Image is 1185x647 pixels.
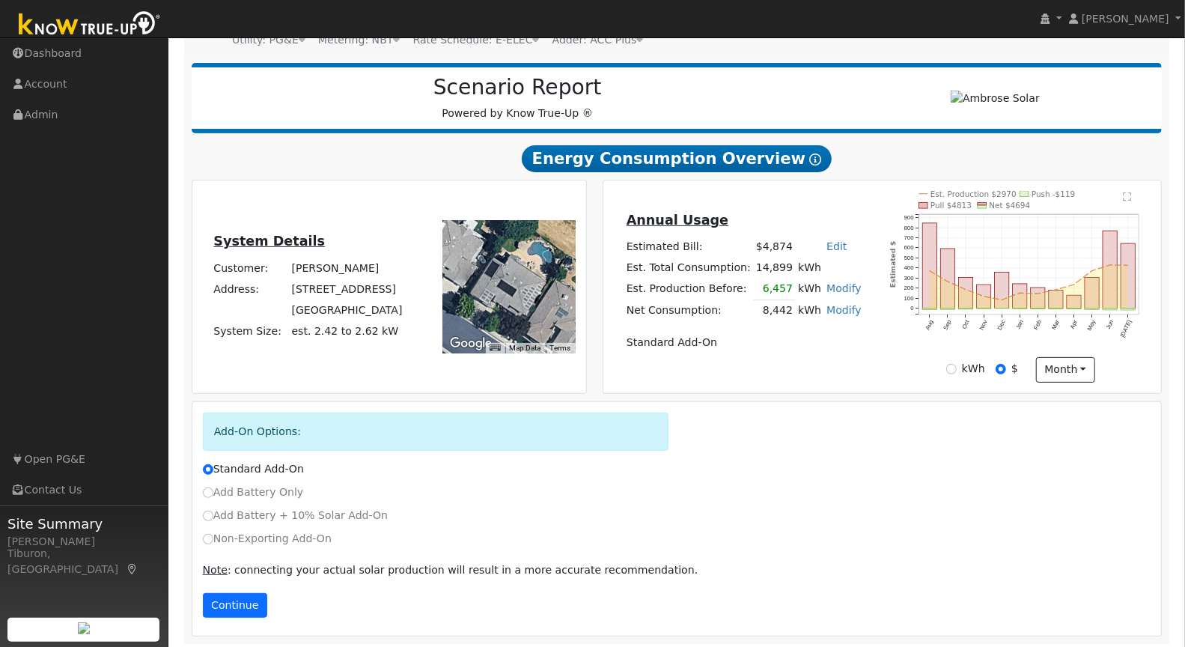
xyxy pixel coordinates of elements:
[203,531,332,547] label: Non-Exporting Add-On
[1109,264,1112,267] circle: onclick=""
[203,511,213,521] input: Add Battery + 10% Solar Add-On
[510,343,541,353] button: Map Data
[203,485,304,500] label: Add Battery Only
[951,91,1040,106] img: Ambrose Solar
[627,213,728,228] u: Annual Usage
[207,75,828,100] h2: Scenario Report
[1067,295,1081,308] rect: onclick=""
[550,344,571,352] a: Terms (opens in new tab)
[977,309,991,309] rect: onclick=""
[552,32,644,48] div: Adder: ACC Plus
[446,334,496,353] img: Google
[232,32,305,48] div: Utility: PG&E
[826,240,847,252] a: Edit
[624,279,753,300] td: Est. Production Before:
[289,279,405,300] td: [STREET_ADDRESS]
[1103,309,1118,310] rect: onclick=""
[983,295,985,297] circle: onclick=""
[490,343,500,353] button: Keyboard shortcuts
[923,223,937,309] rect: onclick=""
[203,413,669,451] div: Add-On Options:
[446,334,496,353] a: Open this area in Google Maps (opens a new window)
[7,514,160,534] span: Site Summary
[924,319,935,331] text: Aug
[996,364,1006,374] input: $
[826,282,862,294] a: Modify
[911,305,914,312] text: 0
[1015,319,1025,330] text: Jan
[1032,189,1075,198] text: Push -$119
[889,241,898,288] text: Estimated $
[753,300,795,321] td: 8,442
[624,258,753,279] td: Est. Total Consumption:
[1055,289,1057,291] circle: onclick=""
[1073,284,1076,286] circle: onclick=""
[1037,293,1039,295] circle: onclick=""
[203,564,698,576] span: : connecting your actual solar production will result in a more accurate recommendation.
[1036,357,1095,383] button: month
[211,321,289,342] td: System Size:
[930,201,972,210] text: Pull $4813
[1127,264,1130,267] circle: onclick=""
[941,309,955,310] rect: onclick=""
[904,285,914,291] text: 200
[962,361,985,377] label: kWh
[7,534,160,550] div: [PERSON_NAME]
[1120,319,1133,338] text: [DATE]
[904,265,914,272] text: 400
[965,288,967,291] circle: onclick=""
[1085,309,1100,310] rect: onclick=""
[1069,319,1079,330] text: Apr
[904,275,914,282] text: 300
[203,564,228,576] u: Note
[753,258,795,279] td: 14,899
[942,319,953,331] text: Sep
[1091,270,1094,272] circle: onclick=""
[904,225,914,231] text: 800
[1031,288,1045,309] rect: onclick=""
[1067,309,1081,309] rect: onclick=""
[203,461,304,477] label: Standard Add-On
[199,75,836,121] div: Powered by Know True-Up ®
[211,279,289,300] td: Address:
[1082,13,1169,25] span: [PERSON_NAME]
[977,285,991,309] rect: onclick=""
[289,300,405,321] td: [GEOGRAPHIC_DATA]
[930,189,1017,198] text: Est. Production $2970
[923,309,937,310] rect: onclick=""
[904,295,914,302] text: 100
[624,236,753,257] td: Estimated Bill:
[904,255,914,261] text: 500
[203,487,213,498] input: Add Battery Only
[1013,284,1027,309] rect: onclick=""
[213,234,325,249] u: System Details
[1086,319,1097,332] text: May
[11,8,168,42] img: Know True-Up
[796,279,824,300] td: kWh
[624,332,864,353] td: Standard Add-On
[203,464,213,475] input: Standard Add-On
[947,281,949,283] circle: onclick=""
[1033,319,1044,331] text: Feb
[1013,309,1027,309] rect: onclick=""
[78,622,90,634] img: retrieve
[904,245,914,252] text: 600
[7,546,160,577] div: Tiburon, [GEOGRAPHIC_DATA]
[1085,278,1100,309] rect: onclick=""
[126,563,139,575] a: Map
[413,34,540,46] span: Alias: HE1N
[1011,361,1018,377] label: $
[203,534,213,544] input: Non-Exporting Add-On
[826,304,862,316] a: Modify
[522,145,832,172] span: Energy Consumption Overview
[1121,243,1136,309] rect: onclick=""
[959,309,973,309] rect: onclick=""
[959,278,973,309] rect: onclick=""
[292,325,399,337] span: est. 2.42 to 2.62 kW
[1103,231,1118,309] rect: onclick=""
[996,319,1007,331] text: Dec
[753,236,795,257] td: $4,874
[1105,319,1115,330] text: Jun
[203,593,267,619] button: Continue
[624,300,753,321] td: Net Consumption:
